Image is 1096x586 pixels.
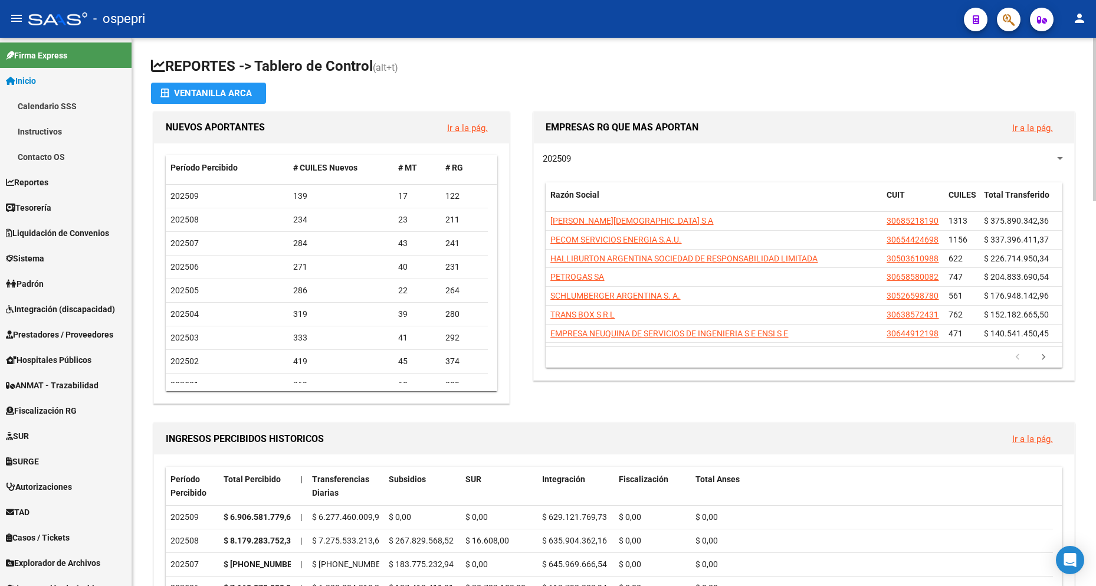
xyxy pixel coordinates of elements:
div: 40 [398,260,436,274]
span: Reportes [6,176,48,189]
span: Total Transferido [984,190,1049,199]
datatable-header-cell: Transferencias Diarias [307,467,384,506]
div: 271 [293,260,389,274]
div: 264 [445,284,483,297]
div: Ventanilla ARCA [160,83,257,104]
span: | [300,536,302,545]
span: Padrón [6,277,44,290]
span: 202505 [170,286,199,295]
button: Ir a la pág. [438,117,497,139]
span: 1156 [949,235,967,244]
datatable-header-cell: # MT [393,155,441,181]
div: 419 [293,355,389,368]
a: Ir a la pág. [1012,123,1053,133]
strong: $ [PHONE_NUMBER],23 [224,559,311,569]
div: 202509 [170,510,214,524]
div: 280 [445,307,483,321]
a: Ir a la pág. [1012,434,1053,444]
span: $ 0,00 [619,512,641,522]
mat-icon: menu [9,11,24,25]
span: Sistema [6,252,44,265]
span: $ 0,00 [695,559,718,569]
span: 30503610988 [887,254,939,263]
datatable-header-cell: Total Anses [691,467,1053,506]
span: SUR [6,430,29,443]
span: 622 [949,254,963,263]
div: 234 [293,213,389,227]
div: 333 [293,331,389,345]
button: Ventanilla ARCA [151,83,266,104]
datatable-header-cell: Período Percibido [166,467,219,506]
div: 202508 [170,534,214,548]
span: 471 [949,329,963,338]
span: EMPRESAS RG QUE MAS APORTAN [546,122,698,133]
span: $ 6.277.460.009,92 [312,512,384,522]
span: $ 7.275.533.213,64 [312,536,384,545]
span: Fiscalización RG [6,404,77,417]
span: $ 204.833.690,54 [984,272,1049,281]
button: Ir a la pág. [1003,428,1062,450]
span: Período Percibido [170,474,206,497]
a: Ir a la pág. [447,123,488,133]
span: Explorador de Archivos [6,556,100,569]
span: $ 0,00 [465,512,488,522]
span: 30638572431 [887,310,939,319]
span: $ 0,00 [619,536,641,545]
span: Firma Express [6,49,67,62]
span: $ 0,00 [389,512,411,522]
datatable-header-cell: SUR [461,467,537,506]
div: 22 [398,284,436,297]
span: 30526598780 [887,291,939,300]
span: Total Percibido [224,474,281,484]
span: $ 267.829.568,52 [389,536,454,545]
span: SUR [465,474,481,484]
span: 202507 [170,238,199,248]
span: $ 0,00 [695,512,718,522]
span: ANMAT - Trazabilidad [6,379,99,392]
span: Razón Social [550,190,599,199]
datatable-header-cell: Fiscalización [614,467,691,506]
span: Integración (discapacidad) [6,303,115,316]
div: 17 [398,189,436,203]
span: Total Anses [695,474,740,484]
span: Integración [542,474,585,484]
div: 292 [445,331,483,345]
span: TRANS BOX S R L [550,310,615,319]
span: 202506 [170,262,199,271]
a: go to previous page [1006,351,1029,364]
span: $ [PHONE_NUMBER],75 [312,559,399,569]
div: 23 [398,213,436,227]
span: 202509 [170,191,199,201]
span: # RG [445,163,463,172]
span: 202509 [543,153,571,164]
div: 286 [293,284,389,297]
span: $ 176.948.142,96 [984,291,1049,300]
span: Subsidios [389,474,426,484]
div: 41 [398,331,436,345]
span: SURGE [6,455,39,468]
span: 747 [949,272,963,281]
datatable-header-cell: Integración [537,467,614,506]
span: 30644912198 [887,329,939,338]
strong: $ 8.179.283.752,32 [224,536,296,545]
span: Autorizaciones [6,480,72,493]
span: 30654424698 [887,235,939,244]
span: $ 635.904.362,16 [542,536,607,545]
datatable-header-cell: Período Percibido [166,155,288,181]
span: $ 140.541.450,45 [984,329,1049,338]
span: 30685218190 [887,216,939,225]
strong: $ 6.906.581.779,65 [224,512,296,522]
h1: REPORTES -> Tablero de Control [151,57,1077,77]
span: Liquidación de Convenios [6,227,109,240]
div: 43 [398,237,436,250]
span: PECOM SERVICIOS ENERGIA S.A.U. [550,235,681,244]
datatable-header-cell: Subsidios [384,467,461,506]
span: [PERSON_NAME][DEMOGRAPHIC_DATA] S A [550,216,713,225]
datatable-header-cell: CUIT [882,182,944,221]
span: (alt+t) [373,62,398,73]
span: $ 16.608,00 [465,536,509,545]
span: TAD [6,506,29,519]
datatable-header-cell: Razón Social [546,182,882,221]
span: $ 337.396.411,37 [984,235,1049,244]
div: 122 [445,189,483,203]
